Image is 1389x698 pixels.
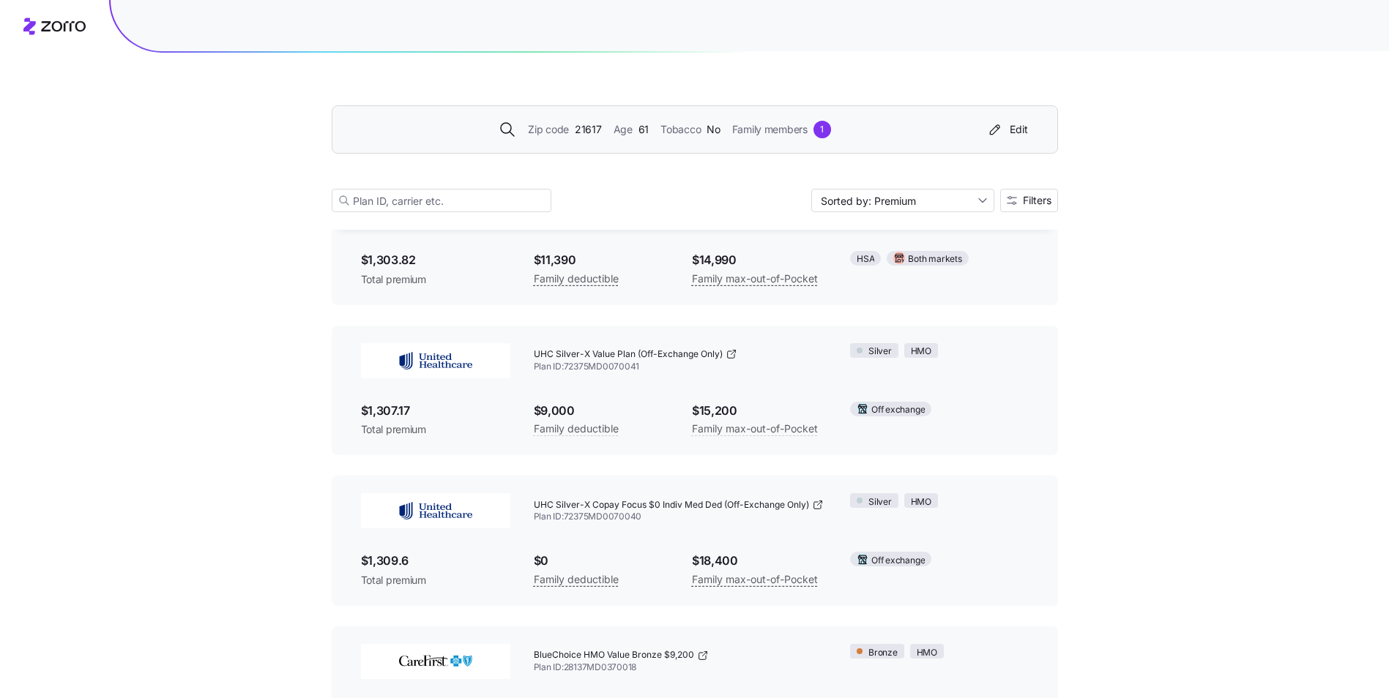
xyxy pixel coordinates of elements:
[534,251,669,269] span: $11,390
[528,121,569,138] span: Zip code
[361,573,510,588] span: Total premium
[917,646,937,660] span: HMO
[660,121,701,138] span: Tobacco
[911,345,931,359] span: HMO
[868,345,892,359] span: Silver
[980,118,1034,141] button: Edit
[361,552,510,570] span: $1,309.6
[707,121,720,138] span: No
[361,422,510,437] span: Total premium
[857,252,874,266] span: HSA
[868,495,892,509] span: Silver
[1023,195,1051,206] span: Filters
[534,552,669,570] span: $0
[534,420,619,438] span: Family deductible
[361,272,510,287] span: Total premium
[692,270,818,288] span: Family max-out-of-Pocket
[361,402,510,420] span: $1,307.17
[534,348,723,361] span: UHC Silver-X Value Plan (Off-Exchange Only)
[534,649,694,661] span: BlueChoice HMO Value Bronze $9,200
[871,403,925,417] span: Off exchange
[534,571,619,588] span: Family deductible
[911,495,931,509] span: HMO
[534,661,827,674] span: Plan ID: 28137MD0370018
[692,571,818,588] span: Family max-out-of-Pocket
[1000,189,1058,212] button: Filters
[614,121,633,138] span: Age
[692,420,818,438] span: Family max-out-of-Pocket
[871,554,925,568] span: Off exchange
[534,402,669,420] span: $9,000
[638,121,649,138] span: 61
[534,499,809,511] span: UHC Silver-X Copay Focus $0 Indiv Med Ded (Off-Exchange Only)
[361,493,510,528] img: UnitedHealthcare
[908,252,961,266] span: Both markets
[692,251,827,269] span: $14,990
[692,402,827,420] span: $15,200
[692,552,827,570] span: $18,400
[332,189,551,212] input: Plan ID, carrier etc.
[361,343,510,378] img: UnitedHealthcare
[732,121,808,138] span: Family members
[534,361,827,373] span: Plan ID: 72375MD0070041
[534,270,619,288] span: Family deductible
[868,646,898,660] span: Bronze
[534,511,827,523] span: Plan ID: 72375MD0070040
[986,122,1028,137] div: Edit
[361,251,510,269] span: $1,303.82
[575,121,602,138] span: 21617
[813,121,831,138] div: 1
[361,644,510,679] img: CareFirst BlueCross BlueShield
[811,189,994,212] input: Sort by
